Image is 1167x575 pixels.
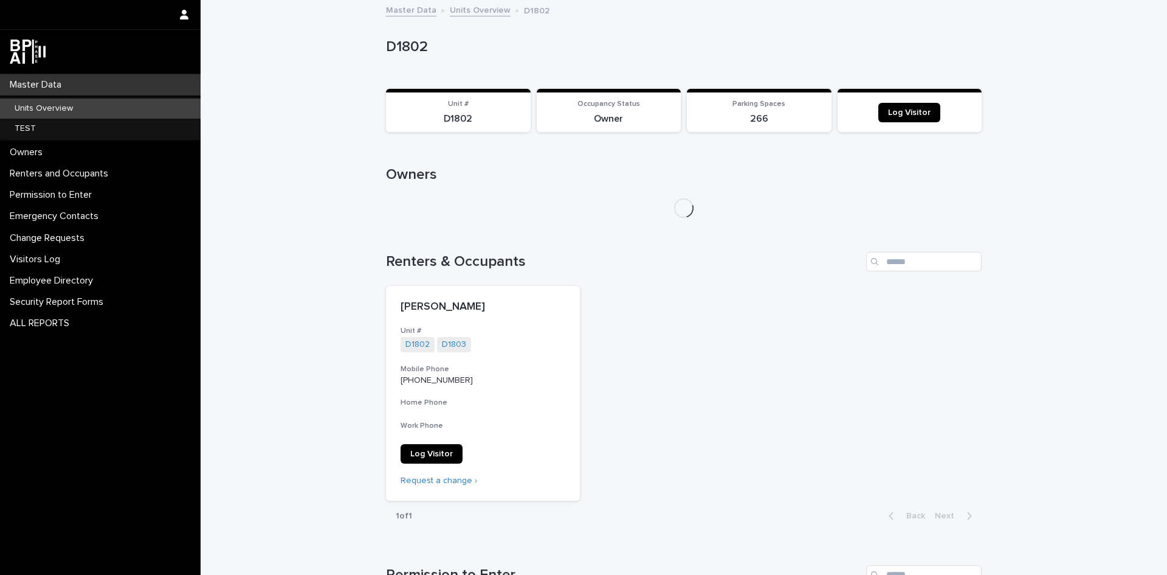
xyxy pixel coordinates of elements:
a: Log Visitor [878,103,940,122]
p: TEST [5,124,46,134]
p: 266 [694,113,824,125]
p: Change Requests [5,232,94,244]
p: 1 of 1 [386,501,422,531]
img: dwgmcNfxSF6WIOOXiGgu [10,40,46,64]
span: Log Visitor [888,108,931,117]
a: D1802 [405,340,430,350]
a: Units Overview [450,2,511,16]
p: [PERSON_NAME] [401,301,565,314]
p: ALL REPORTS [5,318,79,329]
span: Back [899,512,925,520]
p: Employee Directory [5,275,103,287]
button: Next [930,511,982,521]
a: [PHONE_NUMBER] [401,376,473,385]
p: Owners [5,147,52,158]
h3: Work Phone [401,421,565,431]
p: D1802 [524,3,549,16]
span: Next [935,512,962,520]
p: Emergency Contacts [5,211,108,222]
p: Units Overview [5,103,83,114]
span: Parking Spaces [732,100,785,108]
span: Log Visitor [410,450,453,458]
h1: Owners [386,166,982,184]
a: Log Visitor [401,444,463,464]
p: Permission to Enter [5,189,102,201]
p: Security Report Forms [5,296,113,308]
p: Visitors Log [5,254,70,265]
button: Back [879,511,930,521]
a: [PERSON_NAME]Unit #D1802 D1803 Mobile Phone[PHONE_NUMBER]Home PhoneWork PhoneLog VisitorRequest a... [386,286,580,501]
p: Renters and Occupants [5,168,118,179]
h3: Home Phone [401,398,565,408]
p: Master Data [5,79,71,91]
p: D1802 [386,38,977,56]
a: Master Data [386,2,436,16]
span: Unit # [448,100,469,108]
h3: Mobile Phone [401,364,565,374]
h1: Renters & Occupants [386,253,861,271]
p: D1802 [393,113,523,125]
a: D1803 [442,340,466,350]
a: Request a change › [401,476,477,485]
p: Owner [544,113,674,125]
input: Search [866,252,982,271]
h3: Unit # [401,326,565,336]
span: Occupancy Status [577,100,640,108]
